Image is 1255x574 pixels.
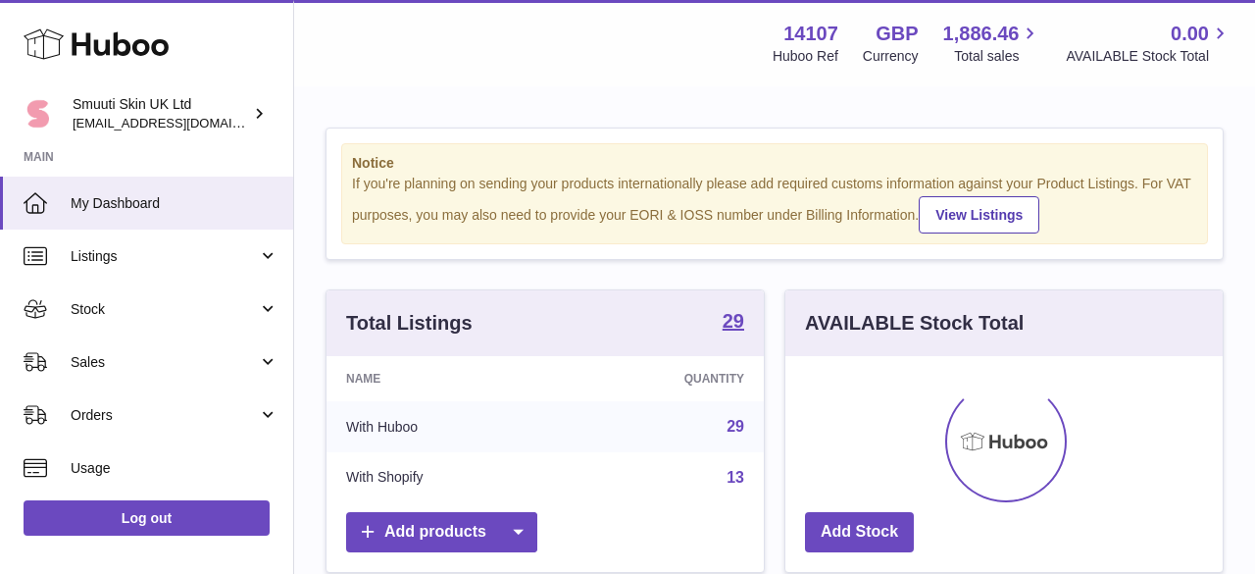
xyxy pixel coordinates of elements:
td: With Shopify [326,452,562,503]
a: Add Stock [805,512,914,552]
a: 29 [727,418,744,435]
th: Quantity [562,356,764,401]
strong: 29 [723,311,744,331]
a: 0.00 AVAILABLE Stock Total [1066,21,1231,66]
strong: Notice [352,154,1197,173]
a: View Listings [919,196,1039,234]
span: My Dashboard [71,194,278,213]
span: Orders [71,406,258,425]
div: If you're planning on sending your products internationally please add required customs informati... [352,175,1197,234]
a: Log out [24,500,270,536]
div: Currency [863,47,919,66]
strong: 14107 [783,21,838,47]
a: 13 [727,469,744,486]
th: Name [326,356,562,401]
h3: Total Listings [346,310,473,337]
div: Huboo Ref [773,47,838,66]
span: 1,886.46 [943,21,1020,47]
strong: GBP [876,21,918,47]
img: internalAdmin-14107@internal.huboo.com [24,99,53,129]
span: 0.00 [1171,21,1209,47]
td: With Huboo [326,401,562,452]
span: Usage [71,459,278,478]
span: [EMAIL_ADDRESS][DOMAIN_NAME] [73,115,288,130]
span: Stock [71,300,258,319]
span: Sales [71,353,258,372]
a: Add products [346,512,537,552]
span: Total sales [954,47,1041,66]
a: 29 [723,311,744,335]
div: Smuuti Skin UK Ltd [73,95,249,132]
span: AVAILABLE Stock Total [1066,47,1231,66]
a: 1,886.46 Total sales [943,21,1042,66]
span: Listings [71,247,258,266]
h3: AVAILABLE Stock Total [805,310,1024,337]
